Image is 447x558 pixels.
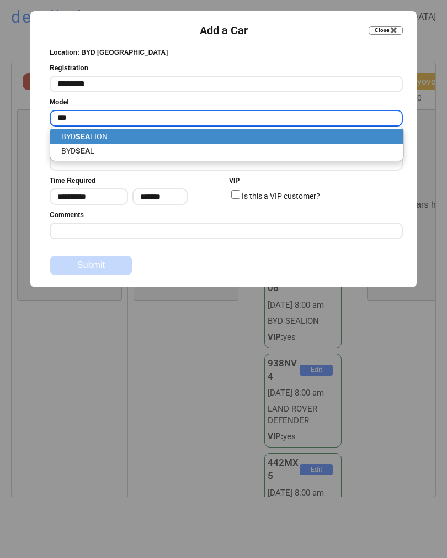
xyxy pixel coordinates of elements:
div: Registration [50,64,88,73]
strong: SEA [76,132,90,141]
div: Model [50,98,69,107]
div: Add a Car [200,23,248,38]
div: Location: BYD [GEOGRAPHIC_DATA] [50,48,168,57]
div: Time Required [50,176,95,186]
label: Is this a VIP customer? [242,192,320,201]
strong: SEA [76,146,90,155]
button: Close ✖️ [369,26,403,35]
p: BYD LION [50,129,403,144]
button: Submit [50,256,132,275]
div: Comments [50,210,84,220]
p: BYD L [50,144,403,158]
div: VIP [229,176,240,186]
